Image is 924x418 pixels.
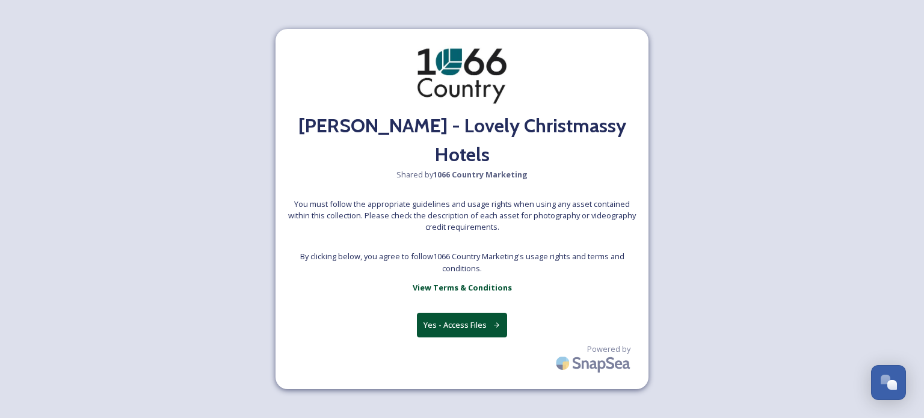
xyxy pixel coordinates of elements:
button: Open Chat [871,365,906,400]
span: By clicking below, you agree to follow 1066 Country Marketing 's usage rights and terms and condi... [288,251,636,274]
span: Powered by [587,343,630,355]
h2: [PERSON_NAME] - Lovely Christmassy Hotels [288,111,636,169]
span: Shared by [396,169,528,180]
img: Master_1066-Country-Logo_revised_0312153-blue-compressed.jpeg [402,41,522,111]
a: View Terms & Conditions [413,280,512,295]
span: You must follow the appropriate guidelines and usage rights when using any asset contained within... [288,198,636,233]
strong: 1066 Country Marketing [433,169,528,180]
img: SnapSea Logo [552,349,636,377]
strong: View Terms & Conditions [413,282,512,293]
button: Yes - Access Files [417,313,507,337]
